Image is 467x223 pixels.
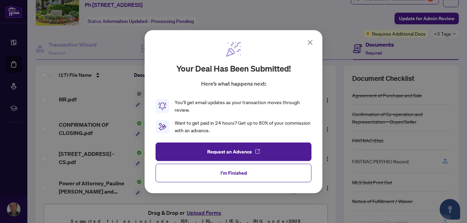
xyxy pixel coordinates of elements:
p: Here’s what happens next: [201,79,266,88]
span: I'm Finished [221,167,247,178]
div: Want to get paid in 24 hours? Get up to 80% of your commission with an advance. [175,119,311,134]
span: Request an Advance [207,146,252,157]
button: Request an Advance [156,142,311,161]
button: I'm Finished [156,163,311,182]
h2: Your deal has been submitted! [176,63,291,74]
div: You’ll get email updates as your transaction moves through review. [175,99,311,114]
